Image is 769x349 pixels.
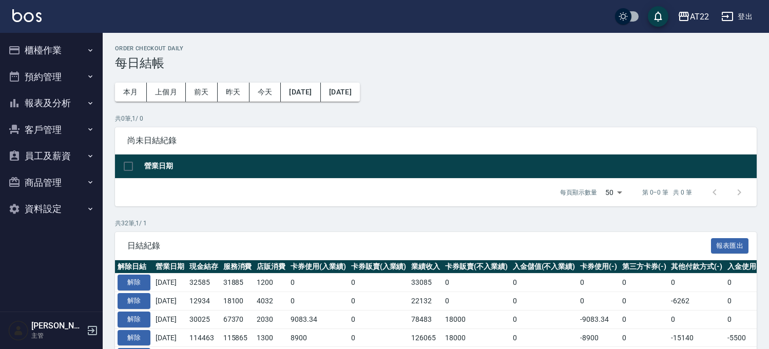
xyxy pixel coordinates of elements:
td: 9083.34 [288,310,349,328]
td: 2030 [254,310,288,328]
th: 現金結存 [187,260,221,274]
th: 解除日結 [115,260,153,274]
td: 78483 [409,310,443,328]
td: 0 [443,292,510,311]
td: 31885 [221,274,255,292]
td: 12934 [187,292,221,311]
button: 今天 [249,83,281,102]
td: 0 [620,292,669,311]
td: 1200 [254,274,288,292]
td: 0 [349,310,409,328]
td: 8900 [288,328,349,347]
th: 營業日期 [153,260,187,274]
button: 員工及薪資 [4,143,99,169]
td: 18000 [443,328,510,347]
td: 0 [510,274,578,292]
td: 0 [725,274,767,292]
td: 0 [725,310,767,328]
button: 報表匯出 [711,238,749,254]
button: AT22 [674,6,713,27]
td: 0 [620,310,669,328]
h2: Order checkout daily [115,45,757,52]
td: 0 [443,274,510,292]
td: 115865 [221,328,255,347]
th: 入金儲值(不入業績) [510,260,578,274]
td: 18000 [443,310,510,328]
button: 商品管理 [4,169,99,196]
button: [DATE] [281,83,320,102]
a: 報表匯出 [711,240,749,250]
th: 卡券販賣(不入業績) [443,260,510,274]
h5: [PERSON_NAME] [31,321,84,331]
td: 0 [288,292,349,311]
button: 解除 [118,293,150,309]
th: 第三方卡券(-) [620,260,669,274]
img: Person [8,320,29,341]
button: 解除 [118,330,150,346]
td: 0 [510,328,578,347]
td: 33085 [409,274,443,292]
td: 0 [349,292,409,311]
div: AT22 [690,10,709,23]
button: 報表及分析 [4,90,99,117]
th: 服務消費 [221,260,255,274]
button: 上個月 [147,83,186,102]
button: 資料設定 [4,196,99,222]
td: 18100 [221,292,255,311]
td: 0 [349,274,409,292]
div: 50 [601,179,626,206]
td: 0 [578,292,620,311]
p: 共 0 筆, 1 / 0 [115,114,757,123]
button: 昨天 [218,83,249,102]
td: [DATE] [153,292,187,311]
td: 1300 [254,328,288,347]
p: 第 0–0 筆 共 0 筆 [642,188,692,197]
td: [DATE] [153,274,187,292]
button: 預約管理 [4,64,99,90]
td: 0 [510,292,578,311]
td: -5500 [725,328,767,347]
th: 營業日期 [142,154,757,179]
td: 4032 [254,292,288,311]
td: 114463 [187,328,221,347]
td: 0 [620,274,669,292]
button: 解除 [118,312,150,327]
td: 0 [288,274,349,292]
button: 客戶管理 [4,117,99,143]
td: 22132 [409,292,443,311]
td: 0 [725,292,767,311]
th: 卡券使用(入業績) [288,260,349,274]
button: 本月 [115,83,147,102]
th: 其他付款方式(-) [668,260,725,274]
td: 0 [668,274,725,292]
td: -8900 [578,328,620,347]
button: 登出 [717,7,757,26]
td: -9083.34 [578,310,620,328]
h3: 每日結帳 [115,56,757,70]
td: 67370 [221,310,255,328]
p: 主管 [31,331,84,340]
td: 0 [578,274,620,292]
th: 卡券使用(-) [578,260,620,274]
th: 入金使用(-) [725,260,767,274]
p: 每頁顯示數量 [560,188,597,197]
button: 櫃檯作業 [4,37,99,64]
button: 前天 [186,83,218,102]
th: 卡券販賣(入業績) [349,260,409,274]
td: 30025 [187,310,221,328]
td: 0 [668,310,725,328]
td: 0 [510,310,578,328]
th: 業績收入 [409,260,443,274]
td: 32585 [187,274,221,292]
button: [DATE] [321,83,360,102]
td: -15140 [668,328,725,347]
button: 解除 [118,275,150,290]
td: [DATE] [153,328,187,347]
td: 0 [349,328,409,347]
th: 店販消費 [254,260,288,274]
td: 0 [620,328,669,347]
td: -6262 [668,292,725,311]
span: 日結紀錄 [127,241,711,251]
td: 126065 [409,328,443,347]
img: Logo [12,9,42,22]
